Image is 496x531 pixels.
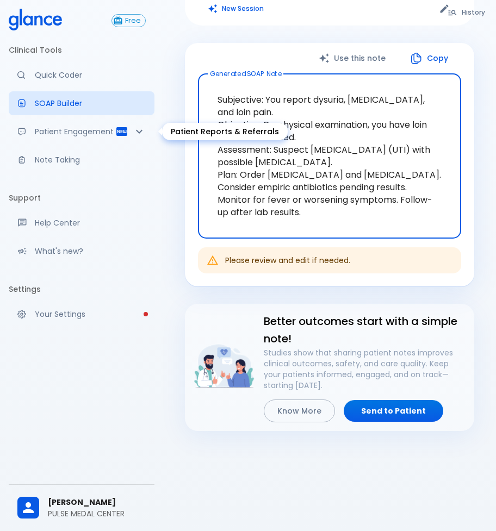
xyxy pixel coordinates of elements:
[399,47,461,70] button: Copy
[35,154,146,165] p: Note Taking
[9,185,154,211] li: Support
[308,47,399,70] button: Use this note
[111,14,154,27] a: Click to view or change your subscription
[162,123,288,140] div: Patient Reports & Referrals
[9,91,154,115] a: Docugen: Compose a clinical documentation in seconds
[35,126,115,137] p: Patient Engagement
[206,83,454,229] textarea: Subjective: You report dysuria, [MEDICAL_DATA], and loin pain. Objective: On physical examination...
[9,211,154,235] a: Get help from our support team
[35,98,146,109] p: SOAP Builder
[35,309,146,320] p: Your Settings
[264,347,466,391] p: Studies show that sharing patient notes improves clinical outcomes, safety, and care quality. Kee...
[35,246,146,257] p: What's new?
[48,497,146,508] span: [PERSON_NAME]
[442,4,492,20] button: History
[9,148,154,172] a: Advanced note-taking
[264,399,335,423] button: Know More
[111,14,146,27] button: Free
[202,1,270,16] button: Clears all inputs and results.
[9,63,154,87] a: Moramiz: Find ICD10AM codes instantly
[35,70,146,80] p: Quick Coder
[344,400,443,422] a: Send to Patient
[9,37,154,63] li: Clinical Tools
[225,251,350,270] div: Please review and edit if needed.
[264,313,466,347] h6: Better outcomes start with a simple note!
[9,120,154,143] div: Patient Reports & Referrals
[35,217,146,228] p: Help Center
[9,302,154,326] a: Please complete account setup
[9,239,154,263] div: Recent updates and feature releases
[436,1,452,17] button: Edit
[194,341,255,391] img: doctor-and-patient-engagement-HyWS9NFy.png
[9,489,154,527] div: [PERSON_NAME]PULSE MEDAL CENTER
[9,276,154,302] li: Settings
[121,17,145,25] span: Free
[48,508,146,519] p: PULSE MEDAL CENTER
